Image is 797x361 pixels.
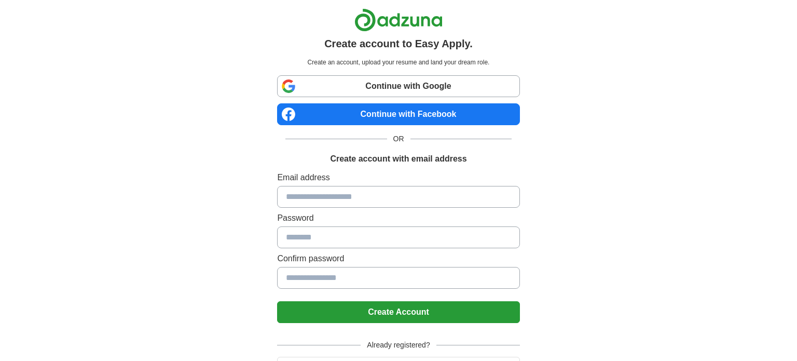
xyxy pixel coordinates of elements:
[387,133,410,144] span: OR
[279,58,517,67] p: Create an account, upload your resume and land your dream role.
[361,340,436,351] span: Already registered?
[277,252,519,265] label: Confirm password
[277,171,519,184] label: Email address
[277,103,519,125] a: Continue with Facebook
[324,36,473,51] h1: Create account to Easy Apply.
[277,212,519,224] label: Password
[277,75,519,97] a: Continue with Google
[330,153,466,165] h1: Create account with email address
[277,301,519,323] button: Create Account
[354,8,443,32] img: Adzuna logo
